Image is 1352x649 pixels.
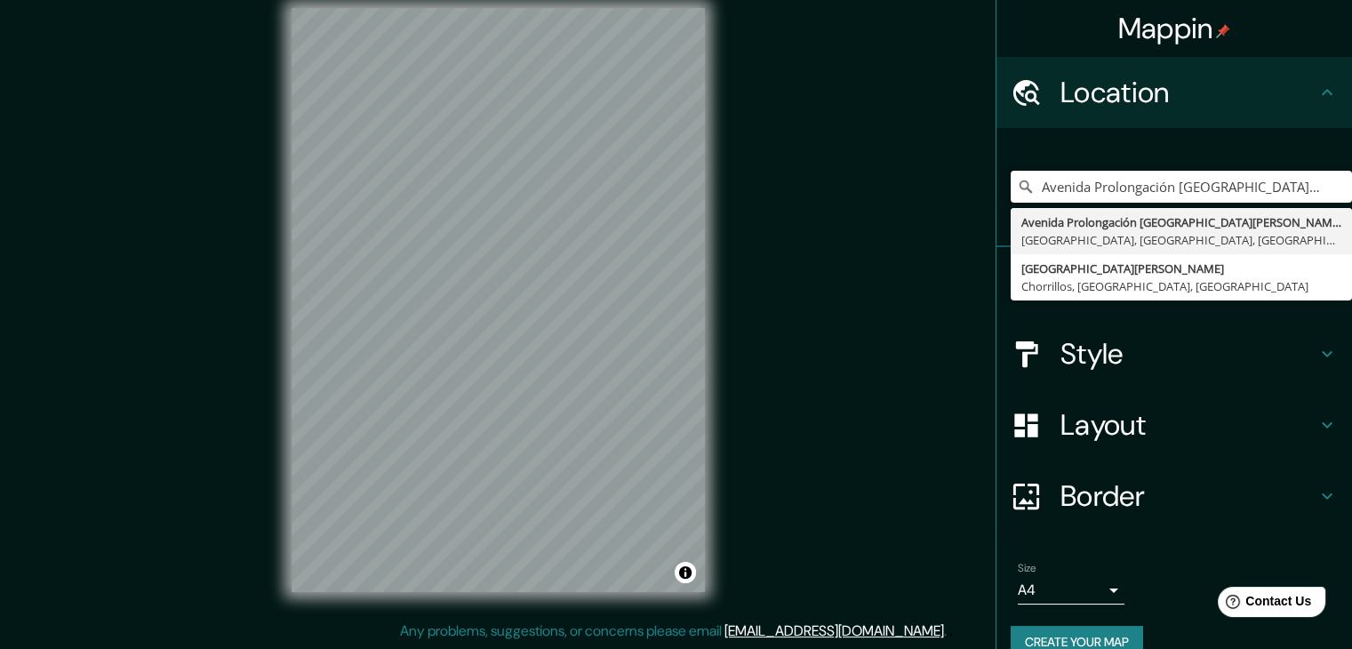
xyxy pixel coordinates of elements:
div: . [949,621,953,642]
h4: Style [1060,336,1316,372]
input: Pick your city or area [1011,171,1352,203]
div: [GEOGRAPHIC_DATA], [GEOGRAPHIC_DATA], [GEOGRAPHIC_DATA] [1021,231,1341,249]
h4: Mappin [1118,11,1231,46]
iframe: Help widget launcher [1194,580,1332,629]
div: Avenida Prolongación [GEOGRAPHIC_DATA][PERSON_NAME][PERSON_NAME] [1021,213,1341,231]
div: Location [996,57,1352,128]
h4: Layout [1060,407,1316,443]
p: Any problems, suggestions, or concerns please email . [400,621,947,642]
h4: Pins [1060,265,1316,300]
h4: Location [1060,75,1316,110]
h4: Border [1060,478,1316,514]
div: Layout [996,389,1352,461]
label: Size [1018,561,1036,576]
canvas: Map [292,8,705,592]
button: Toggle attribution [675,562,696,583]
div: [GEOGRAPHIC_DATA][PERSON_NAME] [1021,260,1341,277]
img: pin-icon.png [1216,24,1230,38]
a: [EMAIL_ADDRESS][DOMAIN_NAME] [724,621,944,640]
div: Style [996,318,1352,389]
div: . [947,621,949,642]
div: Border [996,461,1352,532]
div: A4 [1018,576,1124,605]
div: Pins [996,247,1352,318]
div: Chorrillos, [GEOGRAPHIC_DATA], [GEOGRAPHIC_DATA] [1021,277,1341,295]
